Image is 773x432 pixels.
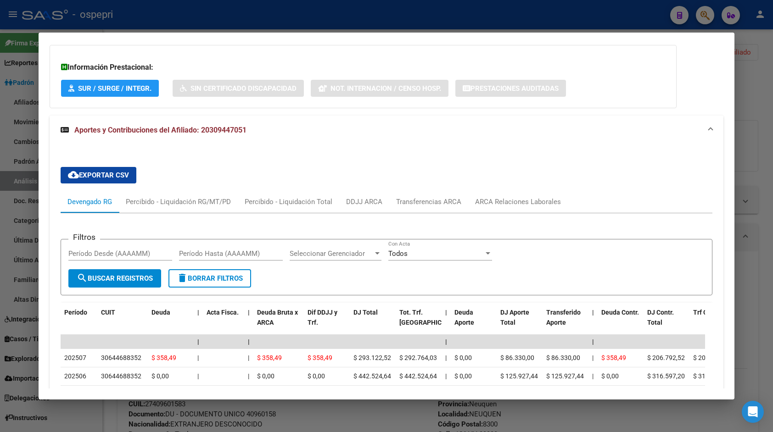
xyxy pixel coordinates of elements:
datatable-header-cell: Deuda Bruta x ARCA [253,303,304,343]
span: $ 0,00 [601,372,619,380]
button: Buscar Registros [68,269,161,288]
span: | [197,372,199,380]
span: | [197,354,199,361]
span: $ 442.524,64 [399,372,437,380]
button: Borrar Filtros [168,269,251,288]
span: Not. Internacion / Censo Hosp. [330,84,441,93]
span: SUR / SURGE / INTEGR. [78,84,151,93]
span: $ 125.927,44 [500,372,538,380]
span: Trf Contr. [693,309,721,316]
span: Acta Fisca. [207,309,239,316]
span: $ 206.434,03 [693,354,731,361]
div: 30644688352 [101,371,141,382]
datatable-header-cell: Deuda Aporte [451,303,497,343]
datatable-header-cell: DJ Total [350,303,396,343]
div: Open Intercom Messenger [742,401,764,423]
span: $ 125.927,44 [546,372,584,380]
span: | [248,309,250,316]
span: $ 206.792,52 [647,354,685,361]
span: 202507 [64,354,86,361]
span: | [248,354,249,361]
span: $ 358,49 [308,354,332,361]
span: Deuda [151,309,170,316]
span: $ 358,49 [151,354,176,361]
span: | [445,372,447,380]
span: Período [64,309,87,316]
datatable-header-cell: CUIT [97,303,148,343]
mat-icon: delete [177,272,188,283]
span: $ 86.330,00 [500,354,534,361]
button: Not. Internacion / Censo Hosp. [311,80,448,97]
div: Percibido - Liquidación Total [245,197,332,207]
span: | [592,309,594,316]
datatable-header-cell: Deuda Contr. [598,303,644,343]
span: Deuda Bruta x ARCA [257,309,298,327]
datatable-header-cell: Trf Contr. [689,303,735,343]
mat-expansion-panel-header: Aportes y Contribuciones del Afiliado: 20309447051 [50,116,723,145]
span: $ 442.524,64 [353,372,391,380]
datatable-header-cell: DJ Aporte Total [497,303,543,343]
span: $ 316.597,20 [647,372,685,380]
datatable-header-cell: | [244,303,253,343]
span: | [445,338,447,345]
span: $ 316.597,20 [693,372,731,380]
span: Prestaciones Auditadas [471,84,559,93]
span: 202506 [64,372,86,380]
span: Tot. Trf. [GEOGRAPHIC_DATA] [399,309,462,327]
span: $ 0,00 [151,372,169,380]
span: | [592,354,594,361]
mat-icon: search [77,272,88,283]
div: 30644688352 [101,353,141,363]
span: | [248,338,250,345]
span: | [197,309,199,316]
datatable-header-cell: Período [61,303,97,343]
datatable-header-cell: Dif DDJJ y Trf. [304,303,350,343]
datatable-header-cell: Transferido Aporte [543,303,588,343]
h3: Información Prestacional: [61,62,665,73]
div: DDJJ ARCA [346,197,382,207]
span: DJ Aporte Total [500,309,529,327]
datatable-header-cell: | [588,303,598,343]
span: Seleccionar Gerenciador [290,249,373,258]
div: Percibido - Liquidación RG/MT/PD [126,197,231,207]
span: $ 358,49 [257,354,282,361]
span: | [592,338,594,345]
mat-icon: cloud_download [68,169,79,180]
span: $ 0,00 [257,372,274,380]
span: Exportar CSV [68,171,129,179]
span: DJ Contr. Total [647,309,674,327]
span: Buscar Registros [77,274,153,282]
span: | [445,309,447,316]
h3: Filtros [68,232,100,242]
button: Exportar CSV [61,167,136,183]
button: SUR / SURGE / INTEGR. [61,80,159,97]
datatable-header-cell: Tot. Trf. Bruto [396,303,442,343]
span: $ 86.330,00 [546,354,580,361]
button: Sin Certificado Discapacidad [173,80,304,97]
span: Sin Certificado Discapacidad [190,84,297,93]
datatable-header-cell: | [194,303,203,343]
datatable-header-cell: DJ Contr. Total [644,303,689,343]
span: $ 358,49 [601,354,626,361]
div: Transferencias ARCA [396,197,461,207]
button: Prestaciones Auditadas [455,80,566,97]
div: ARCA Relaciones Laborales [475,197,561,207]
datatable-header-cell: Acta Fisca. [203,303,244,343]
span: DJ Total [353,309,378,316]
span: $ 292.764,03 [399,354,437,361]
span: | [592,372,594,380]
span: Deuda Aporte [454,309,474,327]
span: | [197,338,199,345]
span: Deuda Contr. [601,309,639,316]
span: Aportes y Contribuciones del Afiliado: 20309447051 [74,126,246,134]
span: | [445,354,447,361]
span: $ 0,00 [454,354,472,361]
div: Devengado RG [67,197,112,207]
span: $ 0,00 [454,372,472,380]
span: $ 293.122,52 [353,354,391,361]
datatable-header-cell: Deuda [148,303,194,343]
span: Dif DDJJ y Trf. [308,309,337,327]
span: | [248,372,249,380]
span: $ 0,00 [308,372,325,380]
span: Transferido Aporte [546,309,581,327]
